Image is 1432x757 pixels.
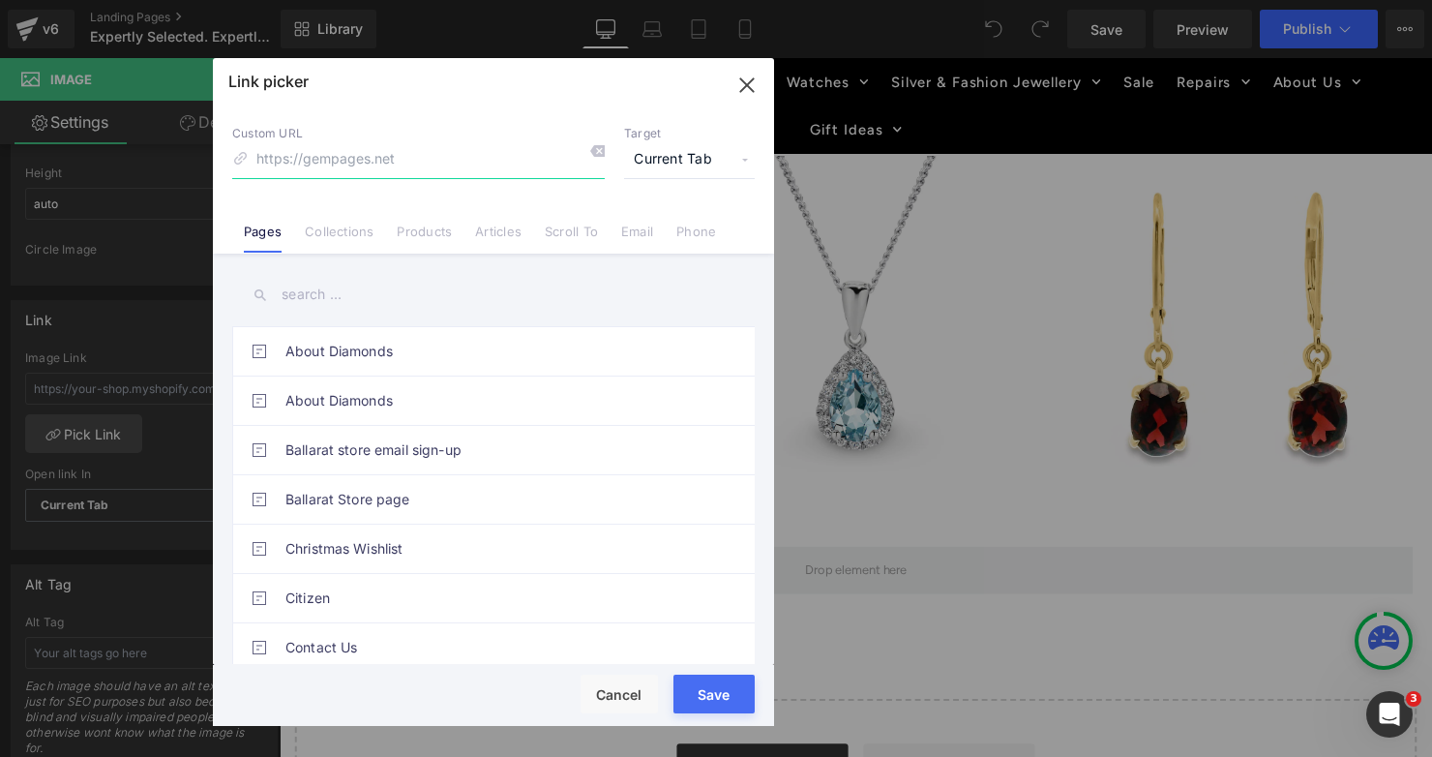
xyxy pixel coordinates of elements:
[232,126,605,141] p: Custom URL
[1406,691,1421,707] span: 3
[397,224,452,253] a: Products
[528,48,641,97] a: Gift Ideas
[538,64,612,81] span: Gift Ideas
[624,126,755,141] p: Target
[545,224,598,253] a: Scroll To
[232,141,605,178] input: https://gempages.net
[911,15,967,33] span: Repairs
[244,224,282,253] a: Pages
[316,15,379,33] span: Bespoke
[305,224,373,253] a: Collections
[285,377,711,425] a: About Diamonds
[285,623,711,672] a: Contact Us
[285,574,711,622] a: Citizen
[1366,691,1413,738] iframe: Intercom live chat
[857,15,888,33] span: Sale
[228,72,309,91] p: Link picker
[621,15,815,33] span: Silver & Fashion Jewellery
[403,697,578,736] a: Explore Blocks
[621,224,653,253] a: Email
[593,697,767,736] a: Add Single Section
[403,15,472,33] span: Jewellery
[475,224,522,253] a: Articles
[673,675,755,713] button: Save
[285,525,711,573] a: Christmas Wishlist
[1009,15,1079,33] span: About Us
[285,426,711,474] a: Ballarat store email sign-up
[232,273,755,317] input: search ...
[208,15,274,33] span: Wedding
[285,475,711,524] a: Ballarat Store page
[676,224,716,253] a: Phone
[73,15,165,33] span: Engagement
[285,327,711,376] a: About Diamonds
[581,675,658,713] button: Cancel
[624,141,755,178] span: Current Tab
[515,15,579,33] span: Watches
